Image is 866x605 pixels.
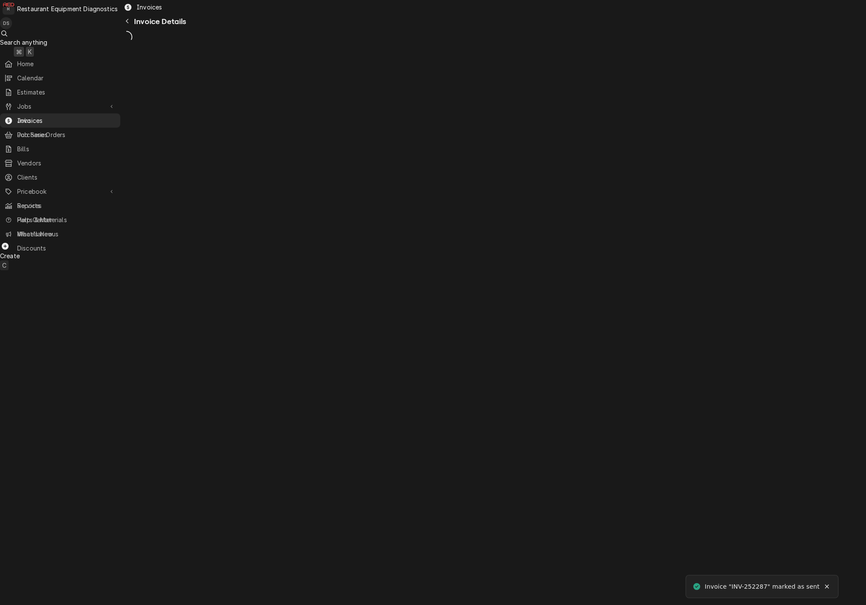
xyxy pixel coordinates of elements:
span: Invoices [137,3,162,12]
span: Estimates [17,88,116,97]
div: Invoice "INV-252287" marked as sent [705,582,820,591]
span: ⌘ [16,47,22,56]
span: C [2,261,6,270]
span: Invoice Details [134,17,186,26]
span: Discounts [17,244,116,253]
span: Reports [17,201,116,210]
span: Home [17,59,116,68]
span: Pricebook [17,187,103,196]
span: Calendar [17,73,116,82]
span: What's New [17,229,115,238]
span: Vendors [17,159,116,168]
span: Jobs [17,102,103,111]
span: Bills [17,144,116,153]
span: Loading... [120,30,132,44]
div: Restaurant Equipment Diagnostics [17,4,118,13]
span: Purchase Orders [17,130,116,139]
span: K [28,47,32,56]
div: Restaurant Equipment Diagnostics's Avatar [3,3,15,15]
span: Invoices [17,116,116,125]
button: Navigate back [120,14,134,28]
div: R [3,3,15,15]
span: Clients [17,173,116,182]
span: Help Center [17,215,115,224]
